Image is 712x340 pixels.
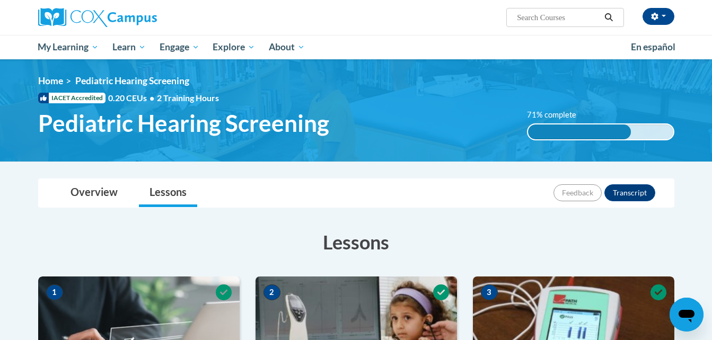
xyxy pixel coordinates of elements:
[516,11,601,24] input: Search Courses
[38,75,63,86] a: Home
[527,109,588,121] label: 71% complete
[31,35,106,59] a: My Learning
[631,41,675,52] span: En español
[262,35,312,59] a: About
[22,35,690,59] div: Main menu
[108,92,157,104] span: 0.20 CEUs
[481,284,498,300] span: 3
[38,109,329,137] span: Pediatric Hearing Screening
[38,41,99,53] span: My Learning
[553,184,602,201] button: Feedback
[601,11,617,24] button: Search
[150,93,154,103] span: •
[139,179,197,207] a: Lessons
[624,36,682,58] a: En español
[112,41,146,53] span: Learn
[528,124,631,139] div: 71% complete
[670,298,704,332] iframe: Button to launch messaging window
[38,8,240,27] a: Cox Campus
[75,75,189,86] span: Pediatric Hearing Screening
[643,8,674,25] button: Account Settings
[46,284,63,300] span: 1
[38,8,157,27] img: Cox Campus
[160,41,199,53] span: Engage
[157,93,219,103] span: 2 Training Hours
[206,35,262,59] a: Explore
[106,35,153,59] a: Learn
[213,41,255,53] span: Explore
[604,184,655,201] button: Transcript
[269,41,305,53] span: About
[38,229,674,255] h3: Lessons
[38,93,106,103] span: IACET Accredited
[153,35,206,59] a: Engage
[263,284,280,300] span: 2
[60,179,128,207] a: Overview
